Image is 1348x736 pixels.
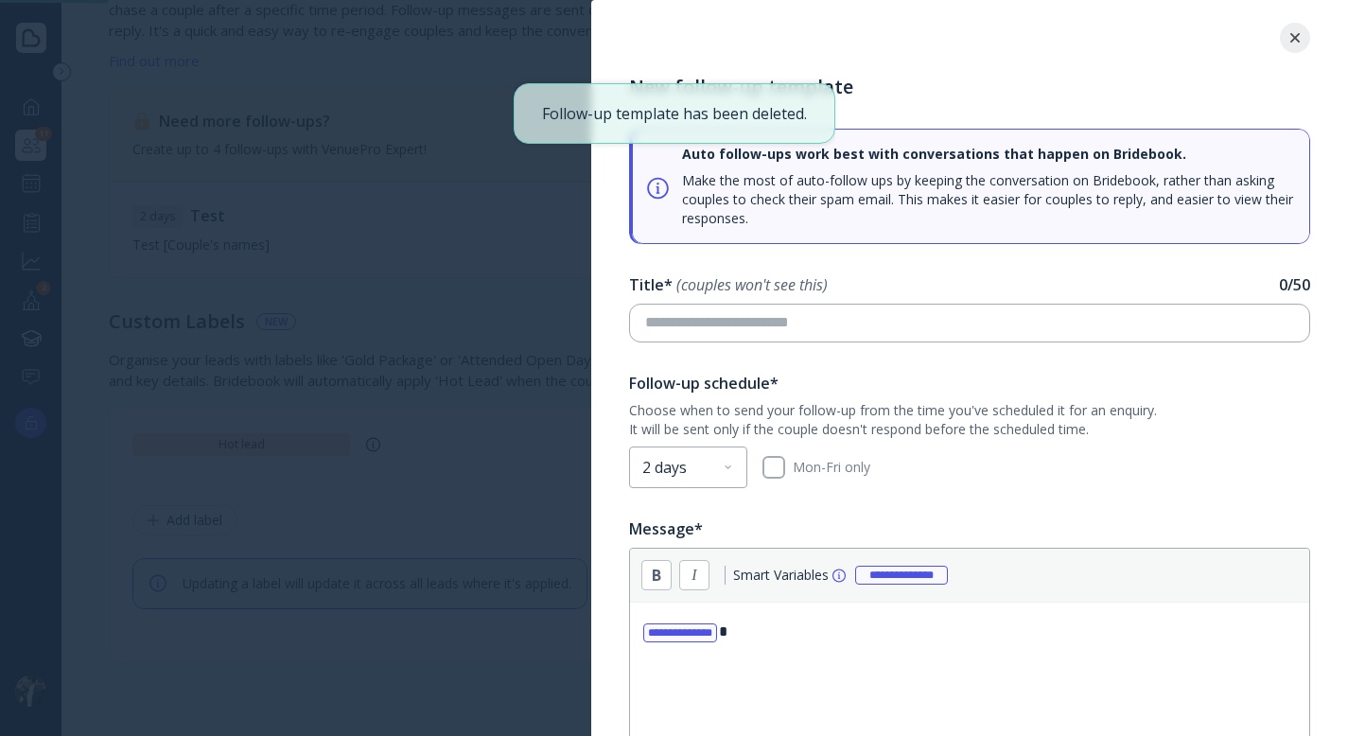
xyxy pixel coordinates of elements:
[629,274,1310,296] div: Title *
[733,566,846,585] div: Smart Variables
[785,456,870,479] label: Mon-Fri only
[629,76,1310,98] h5: New follow-up template
[828,274,1310,296] span: 0 / 50
[679,560,709,590] button: I
[682,145,1294,228] div: Make the most of auto-follow ups by keeping the conversation on Bridebook, rather than asking cou...
[629,401,1310,439] div: Choose when to send your follow-up from the time you've scheduled it for an enquiry. It will be s...
[676,274,828,296] em: ( couples won't see this )
[629,373,1310,394] div: Follow-up schedule *
[629,518,1310,540] div: Message *
[652,565,661,587] strong: B
[642,458,687,477] span: 2 days
[692,565,696,587] em: I
[641,560,672,590] button: B
[682,145,1294,164] b: Auto follow-ups work best with conversations that happen on Bridebook.
[542,103,807,124] div: Follow-up template has been deleted.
